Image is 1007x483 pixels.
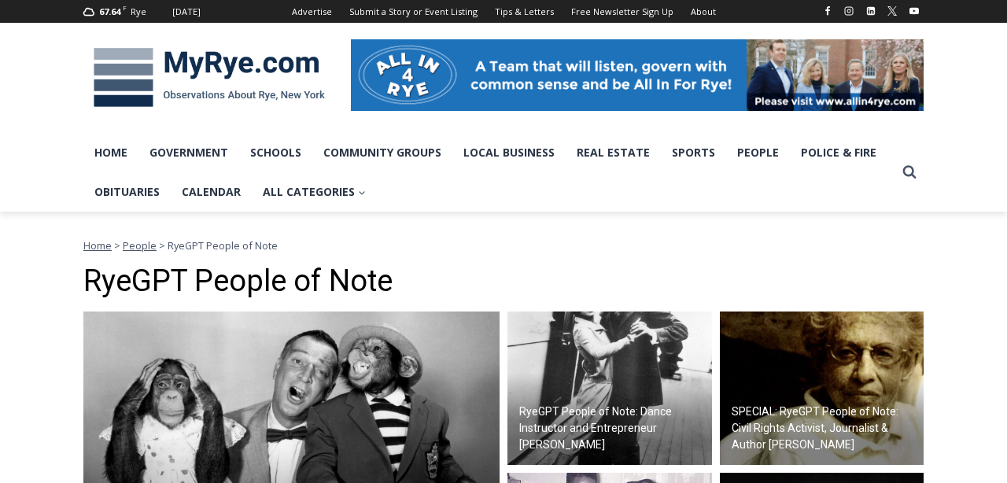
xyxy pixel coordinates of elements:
[839,2,858,20] a: Instagram
[131,5,146,19] div: Rye
[566,133,661,172] a: Real Estate
[172,5,201,19] div: [DATE]
[239,133,312,172] a: Schools
[507,312,712,466] a: RyeGPT People of Note: Dance Instructor and Entrepreneur [PERSON_NAME]
[452,133,566,172] a: Local Business
[661,133,726,172] a: Sports
[99,6,120,17] span: 67.64
[83,133,895,212] nav: Primary Navigation
[159,238,165,253] span: >
[720,312,924,466] a: SPECIAL: RyeGPT People of Note: Civil Rights Activist, Journalist & Author [PERSON_NAME]
[726,133,790,172] a: People
[83,264,924,300] h1: RyeGPT People of Note
[312,133,452,172] a: Community Groups
[861,2,880,20] a: Linkedin
[790,133,887,172] a: Police & Fire
[114,238,120,253] span: >
[168,238,278,253] span: RyeGPT People of Note
[720,312,924,466] img: (PHOTO: Close To My Heart: An Autobiography by Dorothy Sterling.)
[905,2,924,20] a: YouTube
[895,158,924,186] button: View Search Form
[263,183,366,201] span: All Categories
[83,238,112,253] a: Home
[83,133,138,172] a: Home
[83,37,335,119] img: MyRye.com
[123,3,127,12] span: F
[507,312,712,466] img: (PHOTO: Arthur Murray and his wife, Kathryn Murray, dancing in 1925. Public Domain.)
[138,133,239,172] a: Government
[818,2,837,20] a: Facebook
[883,2,902,20] a: X
[171,172,252,212] a: Calendar
[351,39,924,110] img: All in for Rye
[83,172,171,212] a: Obituaries
[123,238,157,253] a: People
[252,172,377,212] a: All Categories
[83,238,924,253] nav: Breadcrumbs
[519,404,708,453] h2: RyeGPT People of Note: Dance Instructor and Entrepreneur [PERSON_NAME]
[732,404,920,453] h2: SPECIAL: RyeGPT People of Note: Civil Rights Activist, Journalist & Author [PERSON_NAME]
